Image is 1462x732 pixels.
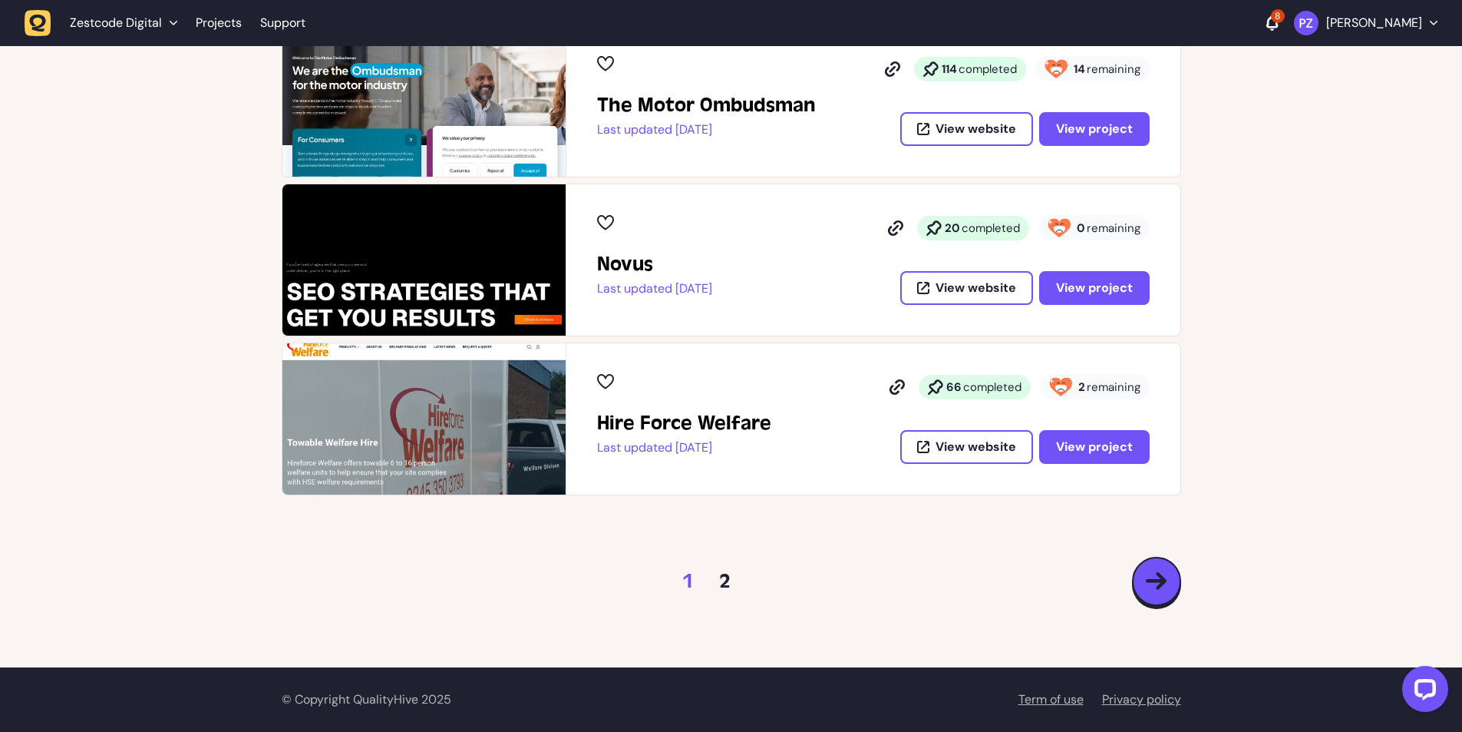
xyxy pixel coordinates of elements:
[597,411,771,436] h2: Hire Force Welfare
[719,569,731,594] a: 2
[1074,61,1085,77] strong: 14
[900,112,1033,146] button: View website
[1271,9,1285,23] div: 8
[1102,691,1181,707] a: Privacy policy
[1390,660,1454,724] iframe: LiveChat chat widget
[936,441,1016,453] span: View website
[1294,11,1318,35] img: Paris Zisis
[942,61,957,77] strong: 114
[1056,123,1133,135] span: View project
[1018,691,1084,707] a: Term of use
[946,379,962,395] strong: 66
[282,25,566,177] img: The Motor Ombudsman
[900,430,1033,464] button: View website
[1326,15,1422,31] p: [PERSON_NAME]
[936,123,1016,135] span: View website
[936,282,1016,294] span: View website
[1077,220,1085,236] strong: 0
[597,93,816,118] h2: The Motor Ombudsman
[1056,441,1133,453] span: View project
[1087,61,1140,77] span: remaining
[1294,11,1437,35] button: [PERSON_NAME]
[945,220,960,236] strong: 20
[25,9,186,37] button: Zestcode Digital
[282,691,451,707] span: © Copyright QualityHive 2025
[282,184,566,336] img: Novus
[1039,112,1150,146] button: View project
[962,220,1020,236] span: completed
[1039,430,1150,464] button: View project
[597,440,771,455] p: Last updated [DATE]
[196,9,242,37] a: Projects
[963,379,1021,395] span: completed
[282,343,566,495] img: Hire Force Welfare
[260,15,305,31] a: Support
[70,15,162,31] span: Zestcode Digital
[597,252,712,277] h2: Novus
[597,122,816,137] p: Last updated [DATE]
[1078,379,1085,395] strong: 2
[1056,282,1133,294] span: View project
[900,271,1033,305] button: View website
[1087,220,1140,236] span: remaining
[1087,379,1140,395] span: remaining
[597,281,712,296] p: Last updated [DATE]
[682,569,695,594] a: 1
[959,61,1017,77] span: completed
[1039,271,1150,305] button: View project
